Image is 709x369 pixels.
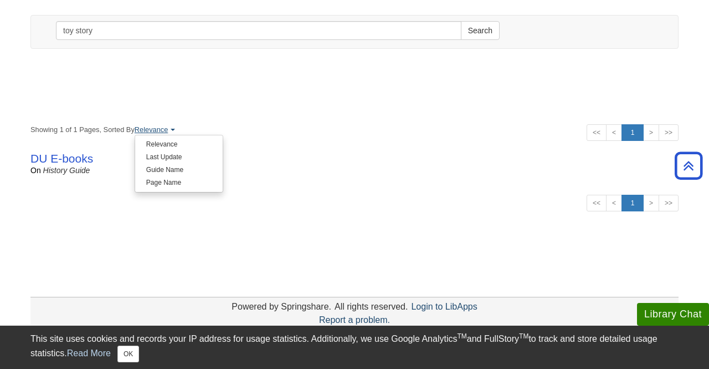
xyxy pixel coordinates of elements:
[637,303,709,326] button: Library Chat
[587,195,607,211] a: <<
[135,176,223,189] a: Page Name
[30,332,679,362] div: This site uses cookies and records your IP address for usage statistics. Additionally, we use Goo...
[319,315,390,325] a: Report a problem.
[333,302,410,311] div: All rights reserved.
[67,348,111,358] a: Read More
[135,135,223,193] ul: Relevance
[30,166,41,175] span: on
[135,164,223,176] a: Guide Name
[457,332,466,340] sup: TM
[135,138,223,151] a: Relevance
[56,21,461,40] input: Enter Search Words
[606,124,622,141] a: <
[30,152,93,165] a: DU E-books
[587,124,607,141] a: <<
[587,195,679,211] ul: Search Pagination
[643,124,659,141] a: >
[659,124,679,141] a: >>
[30,124,679,135] strong: Showing 1 of 1 Pages, Sorted By
[461,21,500,40] button: Search
[135,125,173,134] a: Relevance
[43,166,90,175] a: History Guide
[587,124,679,141] ul: Search Pagination
[519,332,528,340] sup: TM
[621,195,644,211] a: 1
[606,195,622,211] a: <
[117,346,139,362] button: Close
[230,302,333,311] div: Powered by Springshare.
[135,151,223,164] a: Last Update
[643,195,659,211] a: >
[671,158,706,173] a: Back to Top
[411,302,477,311] a: Login to LibApps
[659,195,679,211] a: >>
[621,124,644,141] a: 1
